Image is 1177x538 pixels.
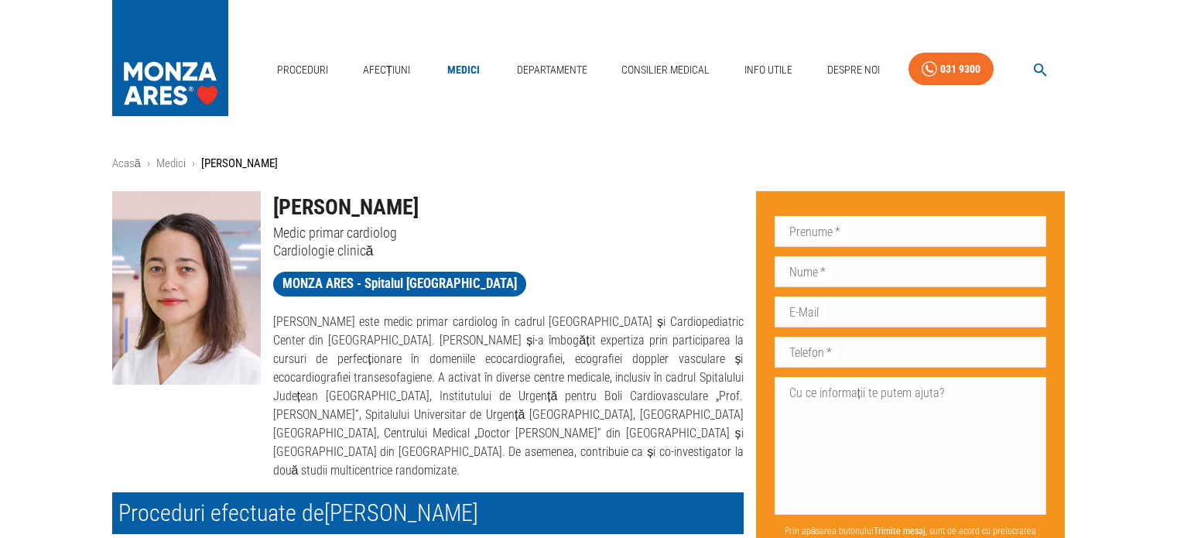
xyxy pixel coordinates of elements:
p: Medic primar cardiolog [273,224,744,242]
p: [PERSON_NAME] este medic primar cardiolog în cadrul [GEOGRAPHIC_DATA] și Cardiopediatric Center d... [273,313,744,480]
li: › [192,155,195,173]
a: Consilier Medical [615,54,716,86]
span: MONZA ARES - Spitalul [GEOGRAPHIC_DATA] [273,274,526,293]
h2: Proceduri efectuate de [PERSON_NAME] [112,492,744,534]
a: Acasă [112,156,141,170]
a: Medici [156,156,186,170]
a: Afecțiuni [357,54,417,86]
img: Dr. Angela Georgescu [112,191,261,385]
p: [PERSON_NAME] [201,155,278,173]
p: Cardiologie clinică [273,242,744,259]
h1: [PERSON_NAME] [273,191,744,224]
a: Despre Noi [821,54,886,86]
a: Medici [439,54,488,86]
a: Departamente [511,54,594,86]
div: 031 9300 [940,60,980,79]
nav: breadcrumb [112,155,1066,173]
b: Trimite mesaj [874,526,926,536]
li: › [147,155,150,173]
a: Info Utile [738,54,799,86]
a: 031 9300 [908,53,994,86]
a: Proceduri [271,54,334,86]
a: MONZA ARES - Spitalul [GEOGRAPHIC_DATA] [273,272,526,296]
